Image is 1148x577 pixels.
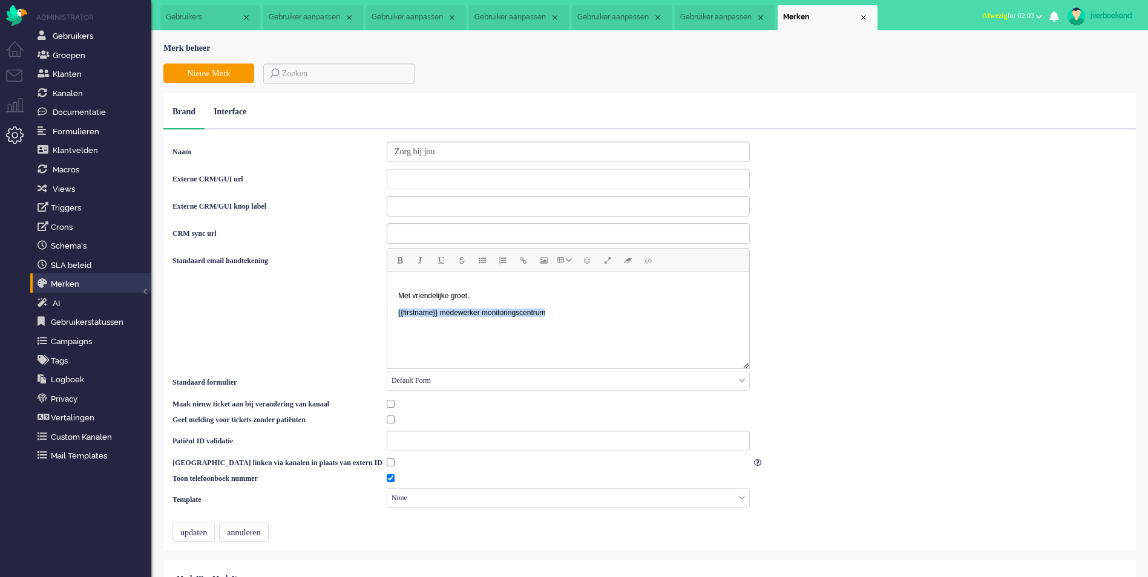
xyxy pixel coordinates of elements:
[975,7,1049,25] button: Afwezigfor 02:03
[472,250,493,270] button: Bullet list
[366,5,466,30] li: 83
[53,108,106,117] span: Documentatie
[53,89,83,98] span: Kanalen
[6,8,27,17] a: Omnidesk
[35,29,151,42] a: Gebruikers
[577,250,597,270] button: Emoticons
[35,449,151,462] a: Mail Templates
[36,12,151,22] li: Administrator
[172,369,387,396] label: Standaard formulier
[35,182,151,195] a: Views
[172,247,387,369] label: Standaard email handtekening
[1068,7,1086,25] img: avatar
[344,13,354,22] div: Close tab
[778,5,877,30] li: Brands
[1065,7,1136,25] a: jverboekend
[35,220,151,233] a: Crons
[35,48,151,62] a: Groepen
[410,250,431,270] button: Italic
[172,166,387,193] label: Externe CRM/GUI url
[975,4,1049,30] li: Afwezigfor 02:03
[160,5,260,30] li: Users
[269,12,344,22] span: Gebruiker aanpassen
[550,13,560,22] div: Close tab
[739,357,749,368] div: Resize
[35,125,151,138] a: Formulieren
[675,5,775,30] li: 82
[6,70,33,97] li: Tickets menu
[53,165,79,174] span: Macros
[474,12,550,22] span: Gebruiker aanpassen
[35,201,151,214] a: Triggers
[205,93,255,129] div: Interface
[572,5,672,30] li: 81
[53,70,82,79] span: Klanten
[756,13,766,22] div: Close tab
[372,12,447,22] span: Gebruiker aanpassen
[35,67,151,80] a: Klanten
[263,5,363,30] li: 68
[172,486,387,513] label: Template
[53,51,85,60] span: Groepen
[35,296,151,310] a: Ai
[653,13,663,22] div: Close tab
[390,250,410,270] button: Bold
[166,12,241,22] span: Gebruikers
[6,126,33,154] li: Admin menu
[53,146,98,155] span: Klantvelden
[469,5,569,30] li: 80
[241,13,251,22] div: Close tab
[35,373,151,386] a: Logboek
[982,11,1034,20] span: for 02:03
[172,412,387,428] label: Geef melding voor tickets zonder patiënten
[451,250,472,270] button: Strikethrough
[53,184,75,194] span: Views
[638,250,659,270] button: Source code
[53,31,93,41] span: Gebruikers
[35,411,151,424] a: Vertalingen
[35,277,151,290] a: Merken
[597,250,618,270] button: Fullscreen
[219,523,268,542] button: annuleren
[172,139,387,166] label: Naam
[431,250,451,270] button: Underline
[534,250,554,270] button: Insert/edit image
[6,41,33,68] li: Dashboard menu
[53,299,60,308] span: AI
[172,396,387,412] label: Maak nieuw ticket aan bij verandering van kanaal
[172,193,387,220] label: Externe CRM/GUI knop label
[35,239,151,252] a: Schema's
[35,105,151,119] a: Documentatie
[163,93,205,129] div: Brand
[35,143,151,157] a: Klantvelden
[554,250,577,270] button: Table
[172,471,387,486] label: Toon telefoonboek nummer
[577,12,653,22] span: Gebruiker aanpassen
[35,86,151,100] a: Kanalen
[163,64,254,83] button: Nieuw Merk
[172,523,215,542] button: updaten
[53,127,99,136] span: Formulieren
[35,430,151,443] a: Custom Kanalen
[493,250,513,270] button: Numbered list
[783,12,859,22] span: Merken
[618,250,638,270] button: Clear formatting
[387,272,749,357] iframe: Rich Text Area
[447,13,457,22] div: Close tab
[172,220,387,247] label: CRM sync url
[1091,10,1136,22] div: jverboekend
[263,64,415,84] input: Zoeken
[172,455,387,471] label: [GEOGRAPHIC_DATA] linken via kanalen in plaats van extern ID
[35,163,151,176] a: Macros
[6,98,33,125] li: Supervisor menu
[163,42,1136,54] div: Merk beheer
[35,392,151,405] a: Privacy
[680,12,756,22] span: Gebruiker aanpassen
[35,315,151,328] a: Gebruikerstatussen
[859,13,868,22] div: Close tab
[35,258,151,272] a: SLA beleid
[35,334,151,348] a: Campaigns
[6,5,27,26] img: flow_omnibird.svg
[172,428,387,455] label: Patiënt ID validatie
